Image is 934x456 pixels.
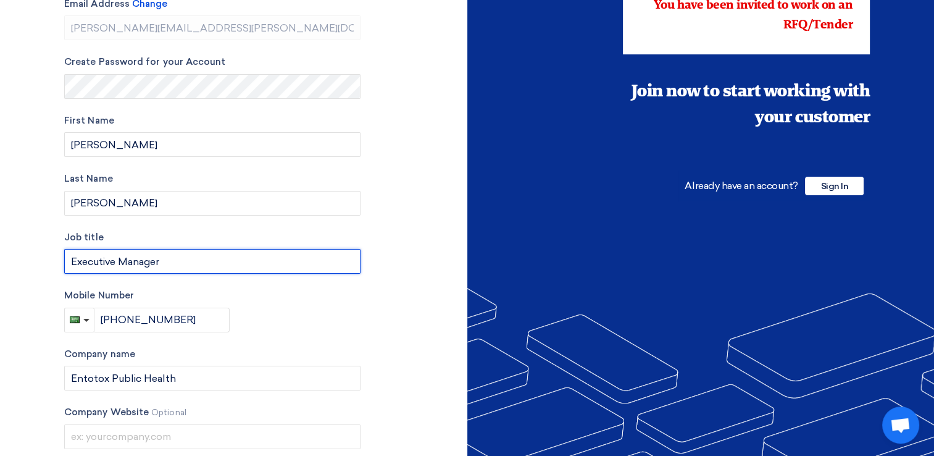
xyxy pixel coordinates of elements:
[64,366,361,391] input: Enter your company name...
[805,177,864,195] span: Sign In
[64,424,361,449] input: ex: yourcompany.com
[64,114,361,128] label: First Name
[64,191,361,216] input: Last Name...
[623,79,870,131] div: Join now to start working with your customer
[64,15,361,40] input: Enter your business email...
[805,180,864,192] a: Sign In
[64,55,361,69] label: Create Password for your Account
[64,132,361,157] input: Enter your first name...
[64,405,361,420] label: Company Website
[685,180,798,192] span: Already have an account?
[882,407,919,444] div: Open chat
[64,347,361,361] label: Company name
[64,289,361,303] label: Mobile Number
[94,308,230,332] input: Enter phone number...
[151,408,186,417] span: Optional
[64,249,361,274] input: Enter your job title...
[64,230,361,245] label: Job title
[64,172,361,186] label: Last Name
